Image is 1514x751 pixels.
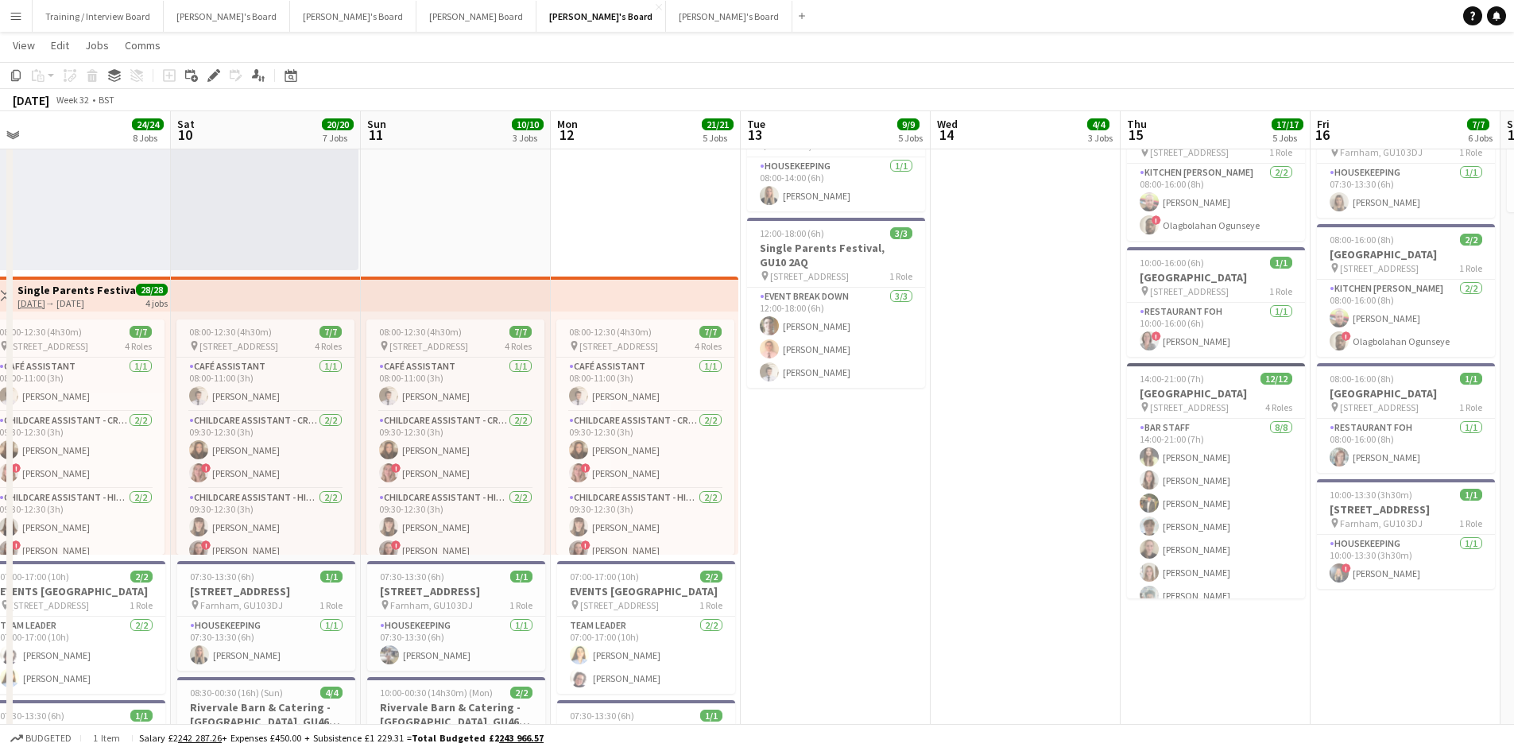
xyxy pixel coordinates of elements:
a: Jobs [79,35,115,56]
span: Week 32 [52,94,92,106]
button: Training / Interview Board [33,1,164,32]
button: Budgeted [8,730,74,747]
button: [PERSON_NAME] Board [416,1,536,32]
tcxspan: Call 242 287.26 via 3CX [178,732,222,744]
span: View [13,38,35,52]
span: Edit [51,38,69,52]
button: [PERSON_NAME]'s Board [164,1,290,32]
span: Comms [125,38,161,52]
div: BST [99,94,114,106]
span: 1 item [87,732,126,744]
button: [PERSON_NAME]'s Board [666,1,792,32]
a: Edit [45,35,76,56]
tcxspan: Call 243 966.57 via 3CX [499,732,544,744]
a: Comms [118,35,167,56]
button: [PERSON_NAME]'s Board [290,1,416,32]
div: [DATE] [13,92,49,108]
button: [PERSON_NAME]'s Board [536,1,666,32]
span: Total Budgeted £2 [412,732,544,744]
span: Jobs [85,38,109,52]
span: Budgeted [25,733,72,744]
div: Salary £2 + Expenses £450.00 + Subsistence £1 229.31 = [139,732,544,744]
a: View [6,35,41,56]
